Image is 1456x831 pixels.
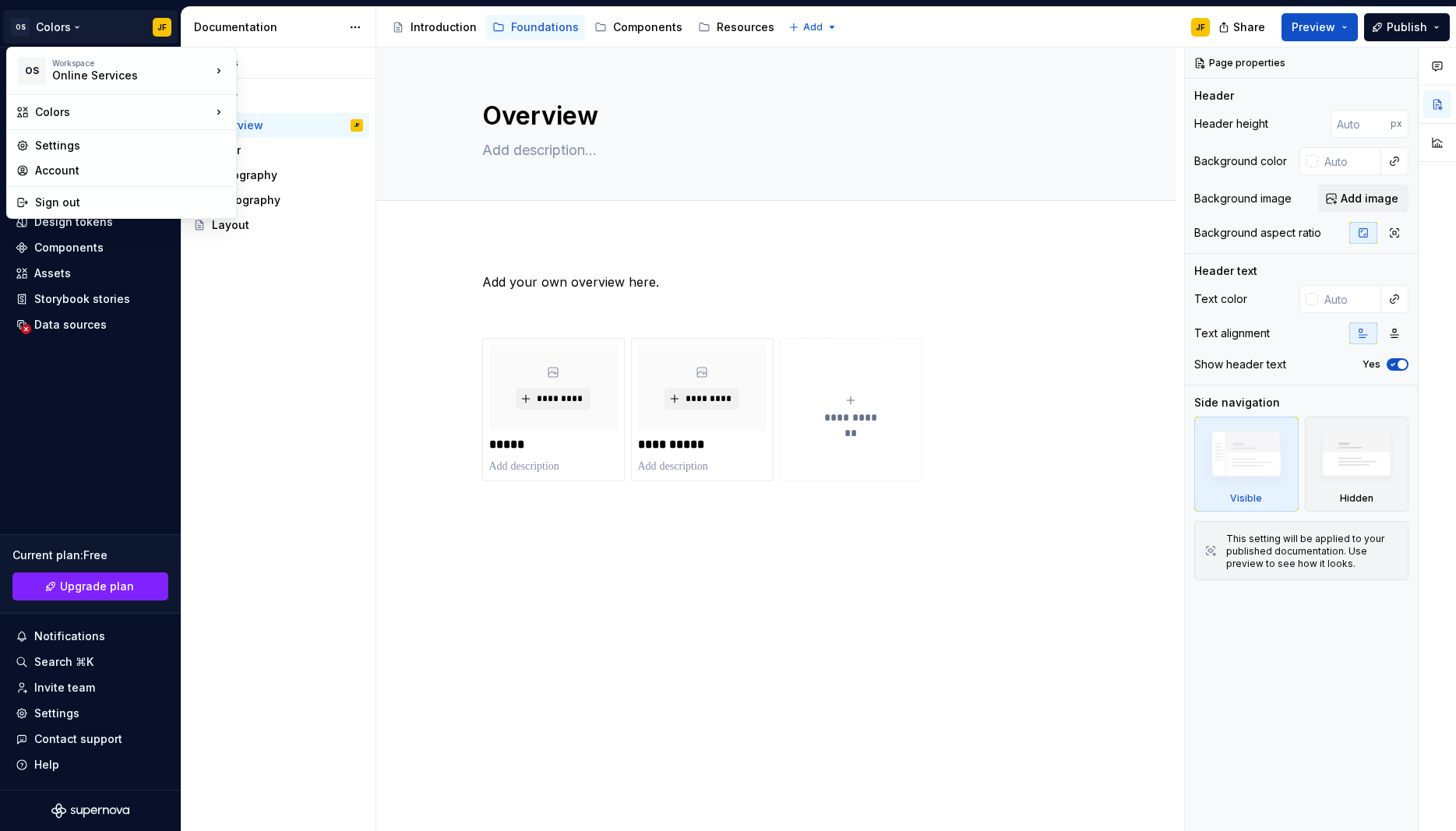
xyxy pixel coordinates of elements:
div: Online Services [52,68,185,83]
div: Colors [35,104,211,120]
div: Account [35,163,227,178]
div: Settings [35,138,227,153]
div: Workspace [52,58,211,68]
div: OS [18,57,46,85]
div: Sign out [35,195,227,210]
